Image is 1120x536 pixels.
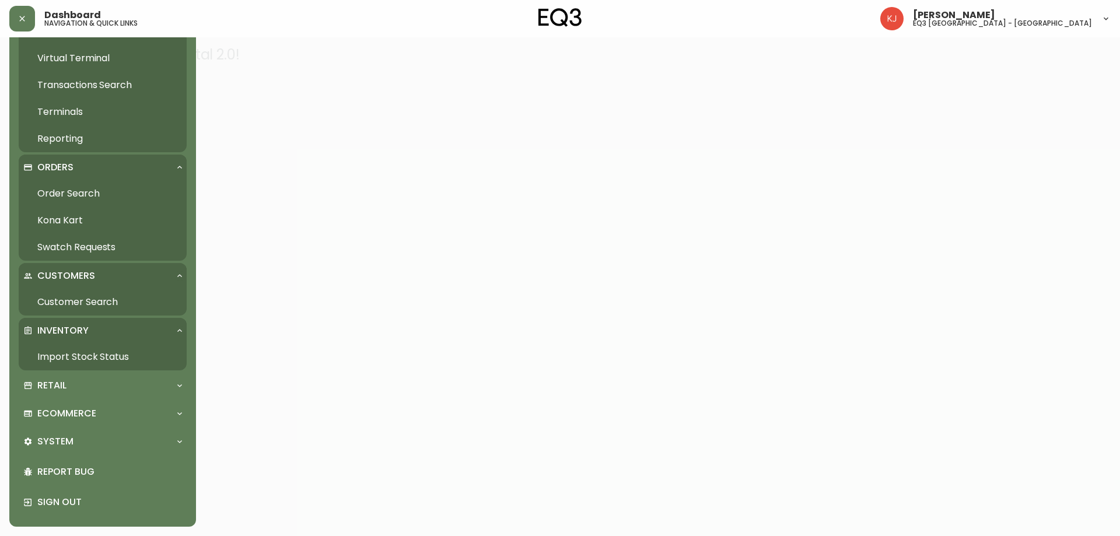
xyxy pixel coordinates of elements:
[37,379,66,392] p: Retail
[19,180,187,207] a: Order Search
[44,20,138,27] h5: navigation & quick links
[19,373,187,398] div: Retail
[19,155,187,180] div: Orders
[19,457,187,487] div: Report Bug
[37,496,182,509] p: Sign Out
[37,407,96,420] p: Ecommerce
[19,234,187,261] a: Swatch Requests
[37,269,95,282] p: Customers
[44,10,101,20] span: Dashboard
[19,72,187,99] a: Transactions Search
[19,318,187,344] div: Inventory
[19,289,187,316] a: Customer Search
[913,20,1092,27] h5: eq3 [GEOGRAPHIC_DATA] - [GEOGRAPHIC_DATA]
[19,125,187,152] a: Reporting
[19,401,187,426] div: Ecommerce
[37,161,73,174] p: Orders
[19,99,187,125] a: Terminals
[538,8,582,27] img: logo
[19,45,187,72] a: Virtual Terminal
[37,435,73,448] p: System
[913,10,995,20] span: [PERSON_NAME]
[880,7,904,30] img: 24a625d34e264d2520941288c4a55f8e
[19,344,187,370] a: Import Stock Status
[19,429,187,454] div: System
[19,263,187,289] div: Customers
[19,207,187,234] a: Kona Kart
[19,487,187,517] div: Sign Out
[37,465,182,478] p: Report Bug
[37,324,89,337] p: Inventory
